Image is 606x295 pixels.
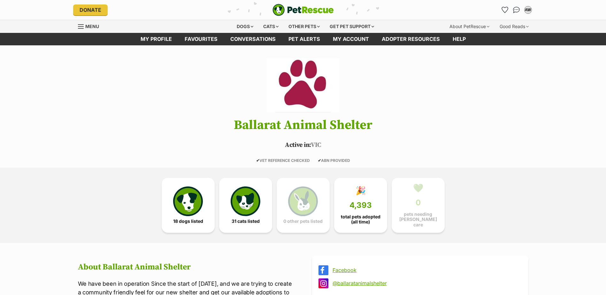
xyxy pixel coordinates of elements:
img: bunny-icon-b786713a4a21a2fe6d13e954f4cb29d131f1b31f8a74b52ca2c6d2999bc34bbe.svg [288,186,318,216]
a: @ballaratanimalshelter [333,280,519,286]
a: Favourites [500,5,510,15]
a: Donate [73,4,108,15]
p: VIC [68,140,538,150]
a: PetRescue [272,4,334,16]
span: 31 cats listed [232,219,260,224]
div: Get pet support [325,20,379,33]
div: 💚 [413,183,423,193]
button: My account [523,5,533,15]
div: Cats [259,20,283,33]
span: Menu [85,24,99,29]
ul: Account quick links [500,5,533,15]
div: Other pets [284,20,324,33]
a: 🎉 4,393 total pets adopted (all time) [334,178,387,233]
span: 0 [416,198,421,207]
icon: ✔ [318,158,321,163]
span: VET REFERENCE CHECKED [256,158,310,163]
a: Menu [78,20,104,32]
img: petrescue-icon-eee76f85a60ef55c4a1927667547b313a7c0e82042636edf73dce9c88f694885.svg [173,186,203,216]
a: Conversations [511,5,522,15]
h2: About Ballarat Animal Shelter [78,262,294,272]
a: Adopter resources [375,33,446,45]
icon: ✔ [256,158,259,163]
div: About PetRescue [445,20,494,33]
span: 18 dogs listed [173,219,203,224]
a: Favourites [178,33,224,45]
span: 4,393 [349,201,372,210]
span: Active in: [285,141,311,149]
div: 🎉 [356,186,366,195]
a: 0 other pets listed [277,178,330,233]
h1: Ballarat Animal Shelter [68,118,538,132]
div: AW [525,7,531,13]
div: Dogs [232,20,258,33]
a: My account [326,33,375,45]
span: ABN PROVIDED [318,158,350,163]
img: Ballarat Animal Shelter [266,58,339,112]
a: 18 dogs listed [162,178,215,233]
a: Help [446,33,472,45]
a: conversations [224,33,282,45]
span: 0 other pets listed [283,219,323,224]
img: logo-e224e6f780fb5917bec1dbf3a21bbac754714ae5b6737aabdf751b685950b380.svg [272,4,334,16]
a: 31 cats listed [219,178,272,233]
a: 💚 0 pets needing [PERSON_NAME] care [392,178,445,233]
span: total pets adopted (all time) [340,214,382,224]
a: Pet alerts [282,33,326,45]
span: pets needing [PERSON_NAME] care [397,212,439,227]
img: cat-icon-068c71abf8fe30c970a85cd354bc8e23425d12f6e8612795f06af48be43a487a.svg [231,186,260,216]
img: chat-41dd97257d64d25036548639549fe6c8038ab92f7586957e7f3b1b290dea8141.svg [513,7,520,13]
a: Facebook [333,267,519,273]
div: Good Reads [495,20,533,33]
a: My profile [134,33,178,45]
